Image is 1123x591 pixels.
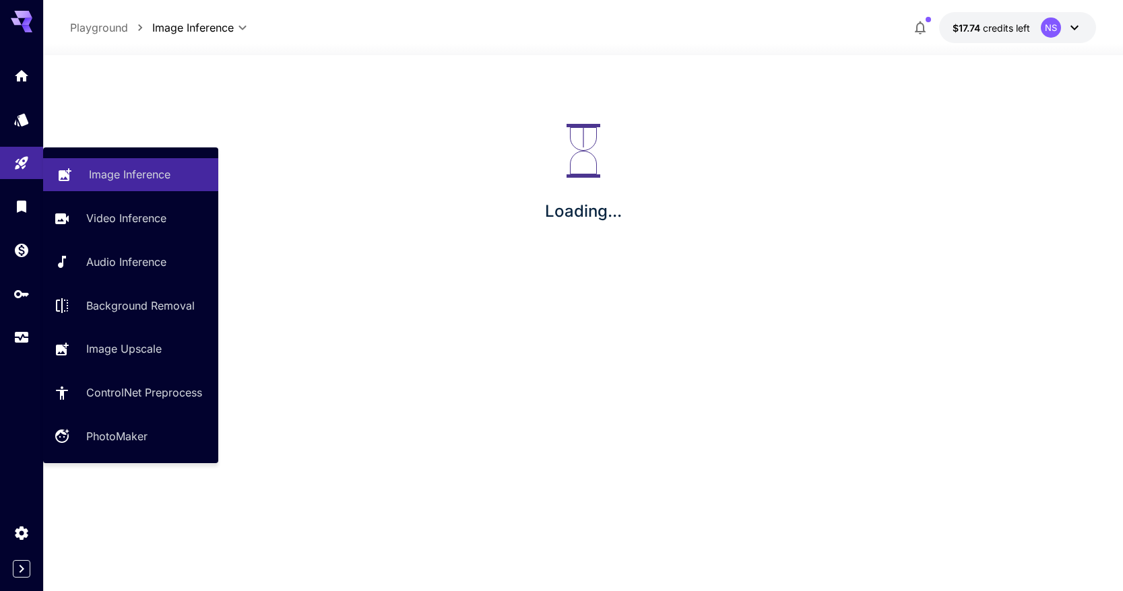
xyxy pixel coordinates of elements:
[983,22,1030,34] span: credits left
[545,199,622,223] p: Loading...
[13,329,30,346] div: Usage
[953,21,1030,35] div: $17.73862
[43,420,218,453] a: PhotoMaker
[86,341,162,357] p: Image Upscale
[1041,18,1061,38] div: NS
[43,246,218,279] a: Audio Inference
[13,285,30,302] div: API Keys
[13,111,30,128] div: Models
[43,158,218,191] a: Image Inference
[13,524,30,541] div: Settings
[43,376,218,409] a: ControlNet Preprocess
[89,166,170,182] p: Image Inference
[13,198,30,215] div: Library
[13,560,30,578] button: Expand sidebar
[86,384,202,401] p: ControlNet Preprocess
[70,20,152,36] nav: breadcrumb
[86,428,148,444] p: PhotoMaker
[43,202,218,235] a: Video Inference
[86,254,166,270] p: Audio Inference
[13,242,30,258] div: Wallet
[939,12,1096,43] button: $17.73862
[86,298,195,314] p: Background Removal
[86,210,166,226] p: Video Inference
[70,20,128,36] p: Playground
[953,22,983,34] span: $17.74
[43,333,218,366] a: Image Upscale
[43,289,218,322] a: Background Removal
[13,150,30,167] div: Playground
[152,20,234,36] span: Image Inference
[13,67,30,84] div: Home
